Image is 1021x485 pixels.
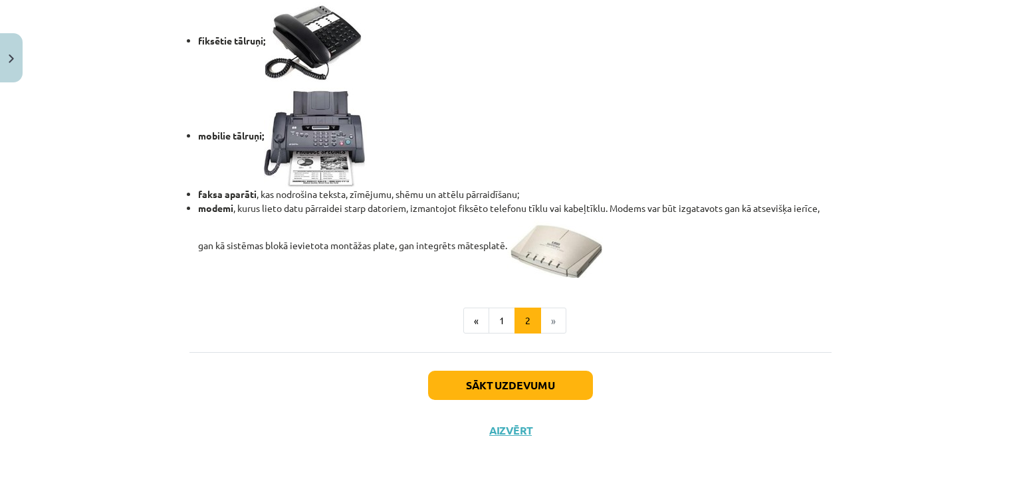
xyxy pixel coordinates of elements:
[198,201,832,278] li: , kurus lieto datu pārraidei starp datoriem, izmantojot fiksēto telefonu tīklu vai kabeļtīklu. Mo...
[198,187,832,201] li: , kas nodrošina teksta, zīmējumu, shēmu un attēlu pārraidīšanu;
[189,308,832,334] nav: Page navigation example
[9,54,14,63] img: icon-close-lesson-0947bae3869378f0d4975bcd49f059093ad1ed9edebbc8119c70593378902aed.svg
[489,308,515,334] button: 1
[463,308,489,334] button: «
[198,35,366,47] strong: fiksētie tālruņi;
[198,188,257,200] strong: faksa aparāti
[198,130,367,142] strong: mobilie tālruņi;
[428,371,593,400] button: Sākt uzdevumu
[514,308,541,334] button: 2
[485,424,536,437] button: Aizvērt
[198,202,233,214] strong: modemi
